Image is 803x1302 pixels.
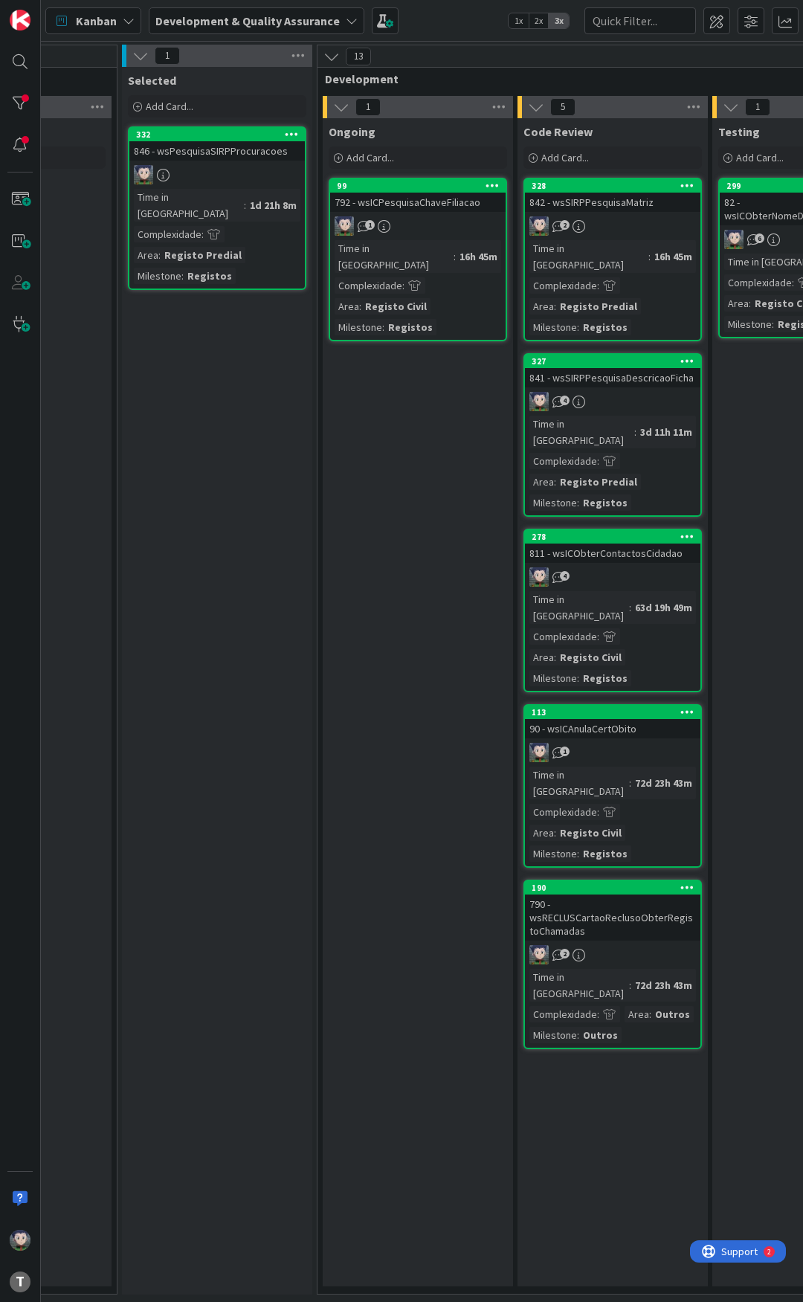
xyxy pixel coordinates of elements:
[529,240,648,273] div: Time in [GEOGRAPHIC_DATA]
[556,649,625,665] div: Registo Civil
[577,670,579,686] span: :
[529,453,597,469] div: Complexidade
[554,825,556,841] span: :
[554,474,556,490] span: :
[556,298,641,315] div: Registo Predial
[128,126,306,290] a: 332846 - wsPesquisaSIRPProcuracoesLSTime in [GEOGRAPHIC_DATA]:1d 21h 8mComplexidade:Area:Registo ...
[346,48,371,65] span: 13
[631,775,696,791] div: 72d 23h 43m
[134,165,153,184] img: LS
[525,392,700,411] div: LS
[579,670,631,686] div: Registos
[329,124,375,139] span: Ongoing
[134,268,181,284] div: Milestone
[335,319,382,335] div: Milestone
[335,216,354,236] img: LS
[155,13,340,28] b: Development & Quality Assurance
[597,453,599,469] span: :
[335,277,402,294] div: Complexidade
[724,230,744,249] img: LS
[361,298,430,315] div: Registo Civil
[335,240,454,273] div: Time in [GEOGRAPHIC_DATA]
[529,945,549,964] img: LS
[584,7,696,34] input: Quick Filter...
[346,151,394,164] span: Add Card...
[128,73,176,88] span: Selected
[634,424,636,440] span: :
[456,248,501,265] div: 16h 45m
[529,216,549,236] img: LS
[532,707,700,718] div: 113
[529,277,597,294] div: Complexidade
[529,845,577,862] div: Milestone
[636,424,696,440] div: 3d 11h 11m
[724,316,772,332] div: Milestone
[560,396,570,405] span: 4
[244,197,246,213] span: :
[525,743,700,762] div: LS
[651,248,696,265] div: 16h 45m
[134,247,158,263] div: Area
[523,704,702,868] a: 11390 - wsICAnulaCertObitoLSTime in [GEOGRAPHIC_DATA]:72d 23h 43mComplexidade:Area:Registo CivilM...
[529,767,629,799] div: Time in [GEOGRAPHIC_DATA]
[402,277,404,294] span: :
[525,567,700,587] div: LS
[525,530,700,544] div: 278
[755,233,764,243] span: 6
[529,670,577,686] div: Milestone
[629,599,631,616] span: :
[724,274,792,291] div: Complexidade
[523,124,593,139] span: Code Review
[651,1006,694,1022] div: Outros
[129,165,305,184] div: LS
[525,355,700,387] div: 327841 - wsSIRPPesquisaDescricaoFicha
[330,216,506,236] div: LS
[625,1006,649,1022] div: Area
[77,6,81,18] div: 2
[631,977,696,993] div: 72d 23h 43m
[330,179,506,193] div: 99
[525,881,700,895] div: 190
[529,825,554,841] div: Area
[525,945,700,964] div: LS
[560,220,570,230] span: 2
[523,880,702,1049] a: 190790 - wsRECLUSCartaoReclusoObterRegistoChamadasLSTime in [GEOGRAPHIC_DATA]:72d 23h 43mComplexi...
[631,599,696,616] div: 63d 19h 49m
[529,649,554,665] div: Area
[529,416,634,448] div: Time in [GEOGRAPHIC_DATA]
[718,124,760,139] span: Testing
[560,571,570,581] span: 4
[529,567,549,587] img: LS
[577,494,579,511] span: :
[330,193,506,212] div: 792 - wsICPesquisaChaveFiliacao
[529,1027,577,1043] div: Milestone
[597,1006,599,1022] span: :
[792,274,794,291] span: :
[525,881,700,941] div: 190790 - wsRECLUSCartaoReclusoObterRegistoChamadas
[525,530,700,563] div: 278811 - wsICObterContactosCidadao
[532,883,700,893] div: 190
[523,178,702,341] a: 328842 - wsSIRPPesquisaMatrizLSTime in [GEOGRAPHIC_DATA]:16h 45mComplexidade:Area:Registo Predial...
[10,1230,30,1251] img: LS
[355,98,381,116] span: 1
[384,319,436,335] div: Registos
[529,969,629,1002] div: Time in [GEOGRAPHIC_DATA]
[648,248,651,265] span: :
[532,532,700,542] div: 278
[335,298,359,315] div: Area
[129,128,305,161] div: 332846 - wsPesquisaSIRPProcuracoes
[597,628,599,645] span: :
[337,181,506,191] div: 99
[359,298,361,315] span: :
[525,895,700,941] div: 790 - wsRECLUSCartaoReclusoObterRegistoChamadas
[201,226,204,242] span: :
[523,529,702,692] a: 278811 - wsICObterContactosCidadaoLSTime in [GEOGRAPHIC_DATA]:63d 19h 49mComplexidade:Area:Regist...
[550,98,575,116] span: 5
[10,10,30,30] img: Visit kanbanzone.com
[554,649,556,665] span: :
[745,98,770,116] span: 1
[181,268,184,284] span: :
[529,13,549,28] span: 2x
[525,368,700,387] div: 841 - wsSIRPPesquisaDescricaoFicha
[365,220,375,230] span: 1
